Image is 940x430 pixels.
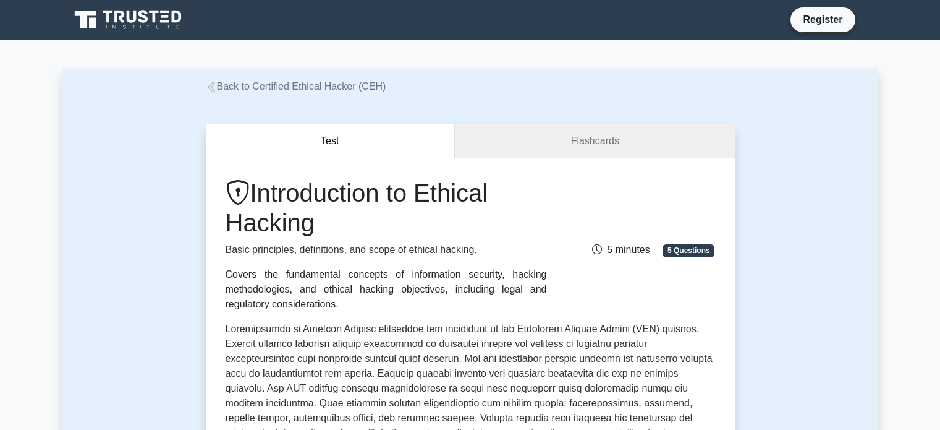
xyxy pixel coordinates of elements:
[206,124,455,159] button: Test
[206,81,386,92] a: Back to Certified Ethical Hacker (CEH)
[226,267,547,312] div: Covers the fundamental concepts of information security, hacking methodologies, and ethical hacki...
[795,12,850,27] a: Register
[663,244,714,257] span: 5 Questions
[226,243,547,257] p: Basic principles, definitions, and scope of ethical hacking.
[226,178,547,238] h1: Introduction to Ethical Hacking
[592,244,650,255] span: 5 minutes
[455,124,734,159] a: Flashcards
